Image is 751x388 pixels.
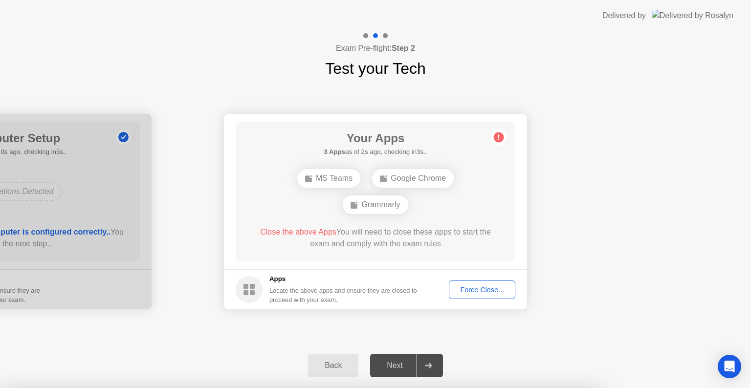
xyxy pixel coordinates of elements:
[297,169,360,188] div: MS Teams
[311,361,355,370] div: Back
[324,129,427,147] h1: Your Apps
[269,286,418,304] div: Locate the above apps and ensure they are closed to proceed with your exam.
[452,286,512,294] div: Force Close...
[269,274,418,284] h5: Apps
[336,43,415,54] h4: Exam Pre-flight:
[250,226,502,250] div: You will need to close these apps to start the exam and comply with the exam rules
[324,147,427,157] h5: as of 2s ago, checking in3s..
[652,10,733,21] img: Delivered by Rosalyn
[260,228,336,236] span: Close the above Apps
[718,355,741,378] div: Open Intercom Messenger
[324,148,345,155] b: 3 Apps
[372,169,454,188] div: Google Chrome
[392,44,415,52] b: Step 2
[325,57,426,80] h1: Test your Tech
[343,195,408,214] div: Grammarly
[373,361,417,370] div: Next
[602,10,646,22] div: Delivered by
